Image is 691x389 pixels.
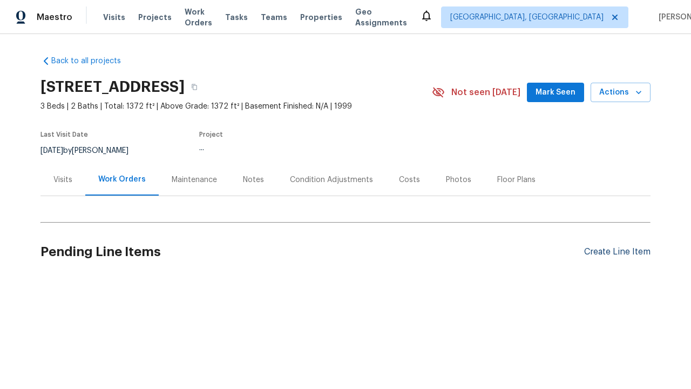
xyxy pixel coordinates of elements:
div: Condition Adjustments [290,175,373,185]
span: Projects [138,12,172,23]
span: Last Visit Date [40,131,88,138]
a: Back to all projects [40,56,144,66]
span: Teams [261,12,287,23]
button: Copy Address [185,77,204,97]
span: Actions [599,86,642,99]
div: Maintenance [172,175,217,185]
button: Actions [591,83,651,103]
span: Work Orders [185,6,212,28]
div: Visits [53,175,72,185]
h2: Pending Line Items [40,227,584,277]
span: Properties [300,12,342,23]
span: Maestro [37,12,72,23]
div: Floor Plans [497,175,536,185]
h2: [STREET_ADDRESS] [40,82,185,92]
div: Costs [399,175,420,185]
span: [DATE] [40,147,63,155]
div: Notes [243,175,264,185]
button: Mark Seen [527,83,584,103]
div: Photos [446,175,471,185]
span: [GEOGRAPHIC_DATA], [GEOGRAPHIC_DATA] [450,12,604,23]
span: Visits [103,12,125,23]
span: 3 Beds | 2 Baths | Total: 1372 ft² | Above Grade: 1372 ft² | Basement Finished: N/A | 1999 [40,101,432,112]
span: Mark Seen [536,86,575,99]
span: Geo Assignments [355,6,407,28]
div: ... [199,144,407,152]
span: Not seen [DATE] [451,87,520,98]
div: Work Orders [98,174,146,185]
div: Create Line Item [584,247,651,257]
span: Project [199,131,223,138]
span: Tasks [225,14,248,21]
div: by [PERSON_NAME] [40,144,141,157]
